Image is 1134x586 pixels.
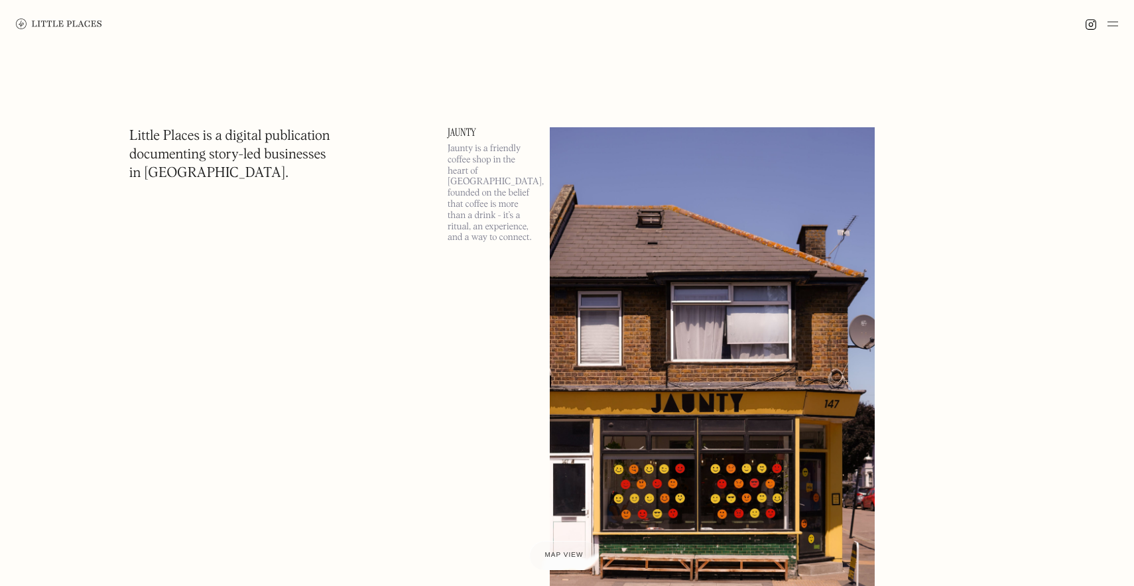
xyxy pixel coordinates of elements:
span: Map view [545,552,584,559]
a: Jaunty [448,127,534,138]
a: Map view [529,541,599,570]
p: Jaunty is a friendly coffee shop in the heart of [GEOGRAPHIC_DATA], founded on the belief that co... [448,143,534,243]
h1: Little Places is a digital publication documenting story-led businesses in [GEOGRAPHIC_DATA]. [129,127,330,183]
